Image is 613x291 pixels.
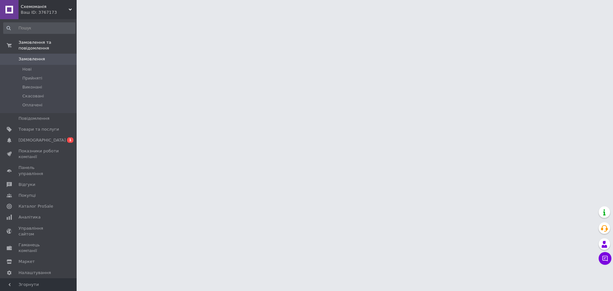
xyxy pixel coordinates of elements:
span: Управління сайтом [19,226,59,237]
span: Замовлення [19,56,45,62]
span: Оплачені [22,102,42,108]
span: Повідомлення [19,116,49,121]
span: Налаштування [19,270,51,276]
span: 1 [67,137,73,143]
span: [DEMOGRAPHIC_DATA] [19,137,66,143]
span: Гаманець компанії [19,242,59,254]
span: Відгуки [19,182,35,188]
input: Пошук [3,22,75,34]
span: Аналітика [19,214,41,220]
span: Схемоманія [21,4,69,10]
span: Виконані [22,84,42,90]
button: Чат з покупцем [599,252,611,265]
span: Показники роботи компанії [19,148,59,160]
span: Каталог ProSale [19,203,53,209]
span: Замовлення та повідомлення [19,40,77,51]
span: Маркет [19,259,35,264]
span: Покупці [19,193,36,198]
span: Прийняті [22,75,42,81]
span: Панель управління [19,165,59,176]
span: Товари та послуги [19,126,59,132]
span: Скасовані [22,93,44,99]
span: Нові [22,66,32,72]
div: Ваш ID: 3767173 [21,10,77,15]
